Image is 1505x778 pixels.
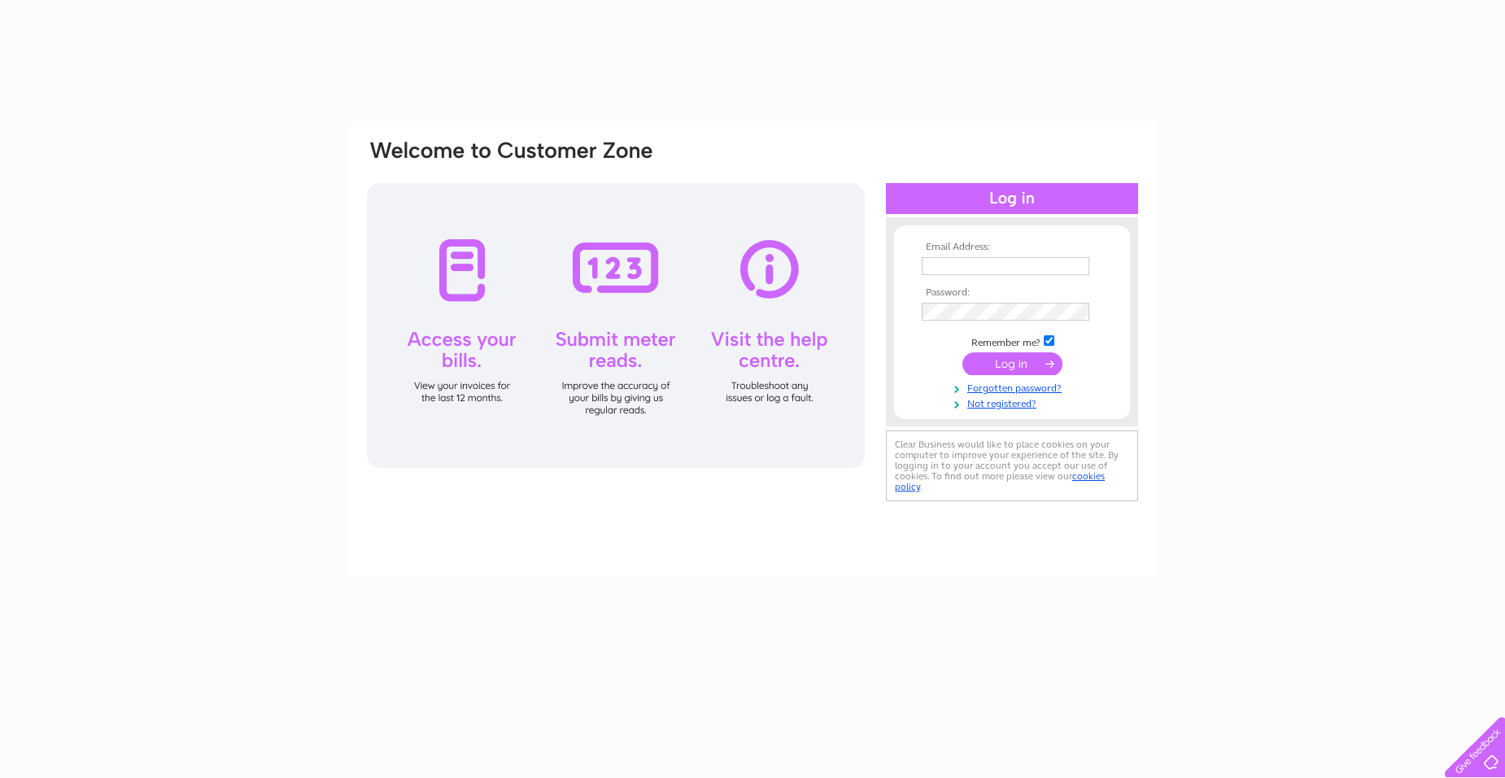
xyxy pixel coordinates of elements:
[918,287,1106,299] th: Password:
[895,470,1105,492] a: cookies policy
[886,431,1138,501] div: Clear Business would like to place cookies on your computer to improve your experience of the sit...
[918,333,1106,349] td: Remember me?
[918,242,1106,253] th: Email Address:
[922,395,1106,410] a: Not registered?
[962,352,1062,375] input: Submit
[922,379,1106,395] a: Forgotten password?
